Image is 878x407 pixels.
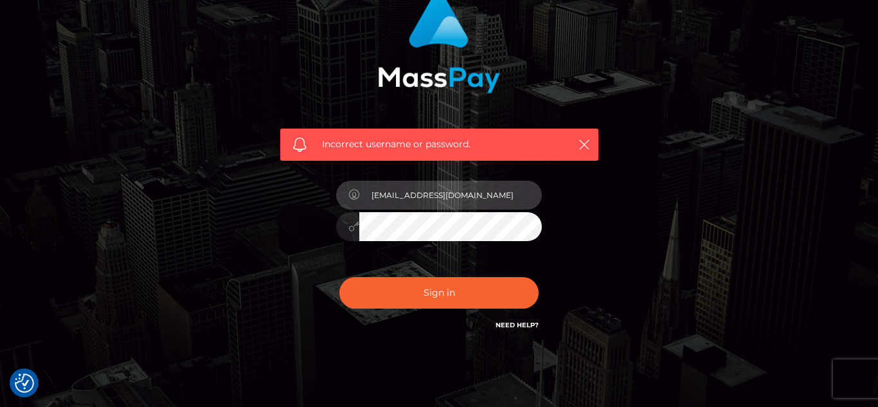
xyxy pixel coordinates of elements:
[339,277,539,309] button: Sign in
[15,374,34,393] img: Revisit consent button
[15,374,34,393] button: Consent Preferences
[322,138,557,151] span: Incorrect username or password.
[359,181,542,210] input: Username...
[496,321,539,329] a: Need Help?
